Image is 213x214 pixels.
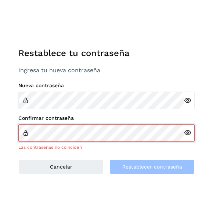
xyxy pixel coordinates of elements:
div: Las contraseñas no coinciden [18,144,195,151]
label: Confirmar contraseña [18,115,195,121]
h1: Restablece tu contraseña [18,48,195,59]
span: Restablecer contraseña [122,164,182,169]
button: Cancelar [18,159,104,174]
span: Cancelar [50,164,72,169]
p: Ingresa tu nueva contraseña [18,67,195,74]
label: Nueva contraseña [18,82,195,89]
button: Restablecer contraseña [109,159,195,174]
